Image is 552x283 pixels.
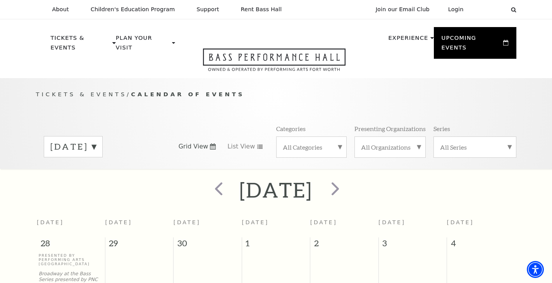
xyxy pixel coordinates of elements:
[116,33,170,57] p: Plan Your Visit
[239,177,313,202] h2: [DATE]
[476,6,504,13] select: Select:
[320,176,348,204] button: next
[310,219,337,225] span: [DATE]
[52,6,69,13] p: About
[447,237,515,253] span: 4
[51,33,111,57] p: Tickets & Events
[527,261,544,278] div: Accessibility Menu
[241,6,282,13] p: Rent Bass Hall
[175,48,373,78] a: Open this option
[276,124,306,133] p: Categories
[440,143,510,151] label: All Series
[242,219,269,225] span: [DATE]
[227,142,255,151] span: List View
[283,143,340,151] label: All Categories
[36,90,516,99] p: /
[174,237,241,253] span: 30
[105,237,173,253] span: 29
[37,237,105,253] span: 28
[378,219,406,225] span: [DATE]
[361,143,419,151] label: All Organizations
[310,237,378,253] span: 2
[131,91,244,97] span: Calendar of Events
[442,33,502,57] p: Upcoming Events
[37,219,64,225] span: [DATE]
[197,6,219,13] p: Support
[174,219,201,225] span: [DATE]
[105,219,132,225] span: [DATE]
[388,33,428,47] p: Experience
[36,91,127,97] span: Tickets & Events
[179,142,208,151] span: Grid View
[242,237,310,253] span: 1
[447,219,474,225] span: [DATE]
[433,124,450,133] p: Series
[354,124,426,133] p: Presenting Organizations
[91,6,175,13] p: Children's Education Program
[204,176,232,204] button: prev
[379,237,447,253] span: 3
[39,253,103,266] p: Presented By Performing Arts [GEOGRAPHIC_DATA]
[50,141,96,153] label: [DATE]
